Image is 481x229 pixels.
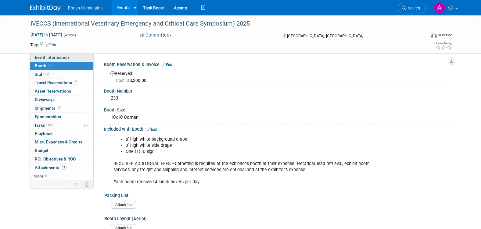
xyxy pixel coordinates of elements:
[30,53,93,62] a: Event Information
[104,125,451,132] div: Included with Booth::
[30,146,93,155] a: Budget
[162,63,172,67] a: Edit
[35,80,78,85] span: Travel Reservations
[28,18,417,29] div: IVECCS (International Veterinary Emergency and Critical Care Symposium) 2025
[406,6,420,10] span: Search
[30,42,56,48] td: Tags
[30,87,93,95] a: Asset Reservations
[438,33,452,37] div: In-Person
[116,78,130,83] span: Cost: $
[30,155,93,163] a: ROI, Objectives & ROO
[49,64,52,67] i: Booth reservation complete
[34,174,43,178] span: more
[30,129,93,138] a: Playbook
[35,148,48,153] span: Budget
[434,2,445,14] img: Andrea Miller
[30,172,93,180] a: more
[30,62,93,70] a: Booth
[57,106,61,110] span: 2
[30,164,93,172] a: Attachments11
[43,32,49,37] span: to
[35,114,61,119] span: Sponsorships
[35,157,76,161] span: ROI, Objectives & ROO
[30,113,93,121] a: Sponsorships
[398,3,426,13] a: Search
[30,104,93,112] a: Shipments2
[35,106,61,111] span: Shipments
[109,69,447,83] div: Reserved
[104,191,448,199] div: Packing List:
[109,113,447,122] div: 10x10 Corner
[74,80,78,85] span: 1
[46,123,53,127] span: 0%
[109,93,447,103] div: 233
[104,60,451,68] div: Booth Reservation & Invoice:
[30,5,61,11] img: ExhibitDay
[116,78,149,83] span: 3,300.00
[436,42,452,45] div: Event Rating
[35,63,53,68] span: Booth
[109,133,384,188] div: REQUIRES ADDITIONAL FEES –Carpeting is required at the exhibitor’s booth at their expense. Electr...
[30,79,93,87] a: Travel Reservations1
[46,43,56,47] a: Edit
[35,165,67,170] span: Attachments
[126,136,380,143] li: 8' high white background drape
[35,89,71,93] span: Asset Reservations
[30,121,93,129] a: Tasks0%
[126,143,380,149] li: 3' high white side drape
[35,55,69,60] span: Event Information
[34,123,53,128] span: Tasks
[104,214,448,222] div: Booth Layout (Aerial):
[104,86,451,94] div: Booth Number:
[35,131,52,136] span: Playbook
[45,72,50,76] span: 2
[30,70,93,79] a: Staff2
[35,97,55,102] span: Giveaways
[61,165,67,170] span: 11
[63,33,76,37] span: (4 days)
[431,33,437,37] img: Format-Inperson.png
[30,96,93,104] a: Giveaways
[287,33,363,38] span: [GEOGRAPHIC_DATA], [GEOGRAPHIC_DATA]
[30,138,93,146] a: Misc. Expenses & Credits
[147,127,157,132] a: Edit
[138,32,174,38] button: Committed
[68,5,103,10] span: Enova Illumination
[126,149,380,155] li: One (1) ID sign
[104,105,451,113] div: Booth Size:
[390,32,453,41] div: Event Format
[81,180,93,188] td: Toggle Event Tabs
[30,32,62,37] span: [DATE] [DATE]
[70,180,81,188] td: Personalize Event Tab Strip
[35,139,82,144] span: Misc. Expenses & Credits
[35,72,50,77] span: Staff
